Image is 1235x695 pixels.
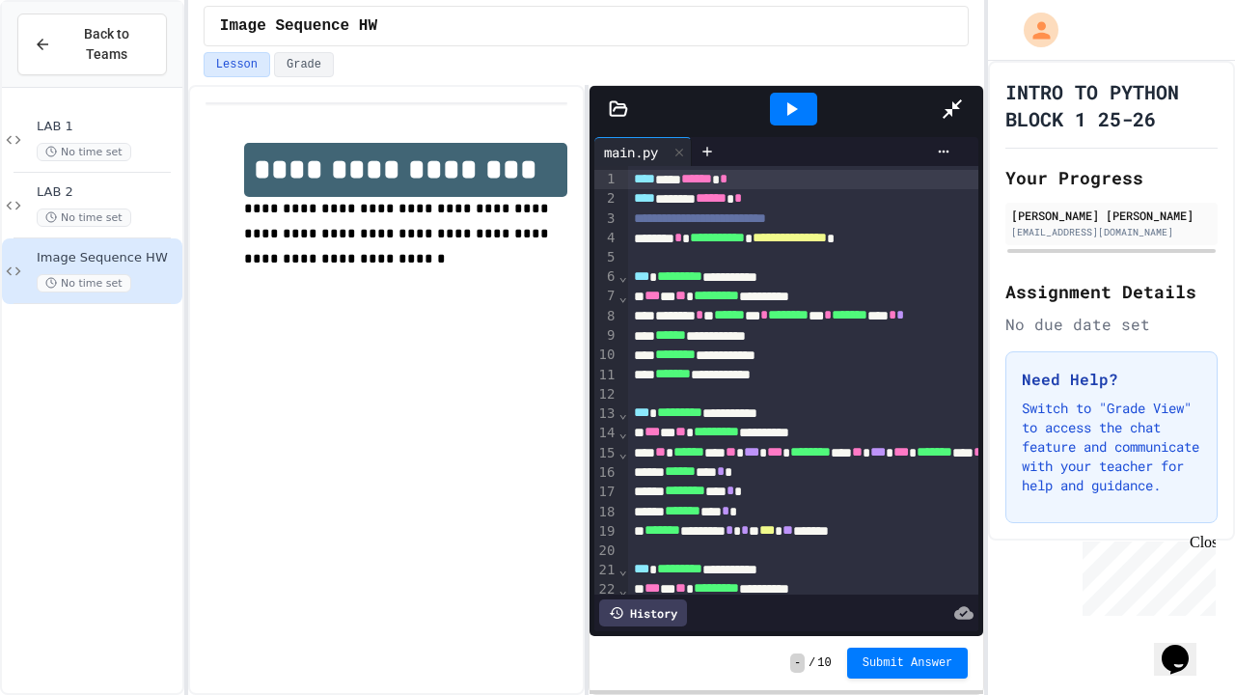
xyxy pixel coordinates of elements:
span: No time set [37,143,131,161]
span: 10 [817,655,831,671]
div: 10 [594,346,618,365]
div: 17 [594,483,618,502]
h2: Your Progress [1005,164,1218,191]
span: Image Sequence HW [37,250,178,266]
span: LAB 2 [37,184,178,201]
div: 7 [594,287,618,306]
span: LAB 1 [37,119,178,135]
span: No time set [37,274,131,292]
h2: Assignment Details [1005,278,1218,305]
div: 1 [594,170,618,189]
span: / [809,655,815,671]
span: Fold line [617,405,627,421]
span: - [790,653,805,673]
div: [EMAIL_ADDRESS][DOMAIN_NAME] [1011,225,1212,239]
span: Image Sequence HW [220,14,377,38]
iframe: chat widget [1154,618,1216,676]
div: 6 [594,267,618,287]
span: Submit Answer [863,655,953,671]
div: 14 [594,424,618,443]
button: Submit Answer [847,648,969,679]
h3: Need Help? [1022,368,1201,391]
div: History [599,599,687,626]
div: 11 [594,366,618,385]
span: No time set [37,208,131,227]
button: Back to Teams [17,14,167,75]
iframe: chat widget [1075,534,1216,616]
div: Chat with us now!Close [8,8,133,123]
div: 18 [594,503,618,522]
span: Back to Teams [63,24,151,65]
div: 22 [594,580,618,599]
div: 15 [594,444,618,463]
div: main.py [594,142,668,162]
div: 19 [594,522,618,542]
div: 16 [594,463,618,483]
button: Grade [274,52,334,77]
div: 21 [594,561,618,580]
button: Lesson [204,52,270,77]
div: 8 [594,307,618,326]
span: Fold line [617,289,627,304]
div: 3 [594,209,618,229]
div: 5 [594,248,618,267]
div: 20 [594,542,618,561]
div: 2 [594,189,618,208]
div: 13 [594,404,618,424]
div: [PERSON_NAME] [PERSON_NAME] [1011,207,1212,224]
div: My Account [1003,8,1063,52]
div: 12 [594,385,618,404]
div: 9 [594,326,618,346]
span: Fold line [617,268,627,284]
span: Fold line [617,425,627,440]
p: Switch to "Grade View" to access the chat feature and communicate with your teacher for help and ... [1022,399,1201,495]
h1: INTRO TO PYTHON BLOCK 1 25-26 [1005,78,1218,132]
span: Fold line [617,562,627,577]
span: Fold line [617,445,627,460]
span: Fold line [617,582,627,598]
div: main.py [594,137,692,166]
div: 4 [594,229,618,248]
div: No due date set [1005,313,1218,336]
